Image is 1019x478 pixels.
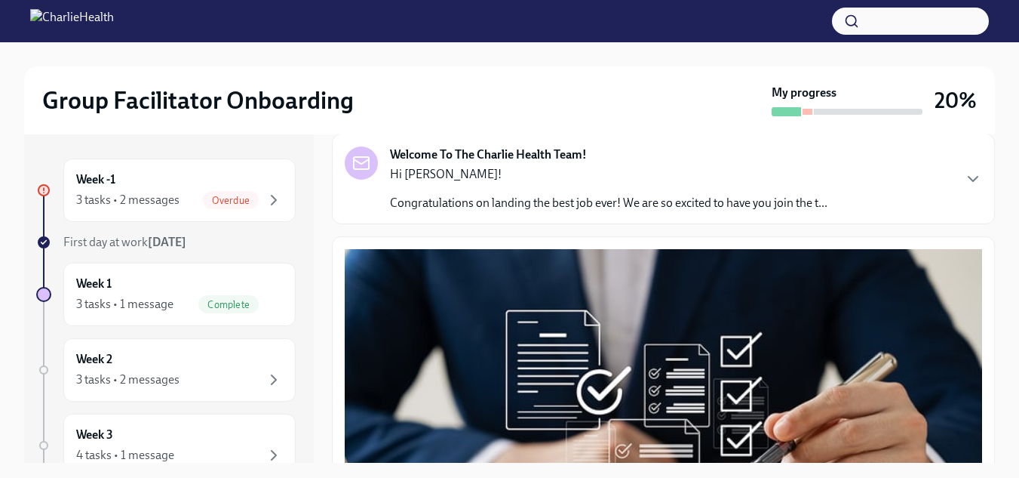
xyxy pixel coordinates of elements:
a: Week 23 tasks • 2 messages [36,338,296,402]
p: Congratulations on landing the best job ever! We are so excited to have you join the t... [390,195,827,211]
a: Week 13 tasks • 1 messageComplete [36,263,296,326]
div: 3 tasks • 2 messages [76,372,180,388]
div: 4 tasks • 1 message [76,447,174,464]
h6: Week -1 [76,171,115,188]
strong: My progress [772,85,836,101]
h6: Week 2 [76,351,112,368]
a: Week 34 tasks • 1 message [36,414,296,477]
strong: Welcome To The Charlie Health Team! [390,146,587,163]
h6: Week 1 [76,276,112,292]
h3: 20% [935,87,977,114]
a: First day at work[DATE] [36,234,296,251]
div: 3 tasks • 1 message [76,296,173,313]
h6: Week 3 [76,427,113,443]
h2: Group Facilitator Onboarding [42,85,354,116]
span: Complete [198,299,259,310]
span: First day at work [63,235,186,249]
img: CharlieHealth [30,9,114,33]
strong: [DATE] [148,235,186,249]
div: 3 tasks • 2 messages [76,192,180,208]
a: Week -13 tasks • 2 messagesOverdue [36,159,296,222]
p: Hi [PERSON_NAME]! [390,166,827,183]
span: Overdue [203,195,259,206]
